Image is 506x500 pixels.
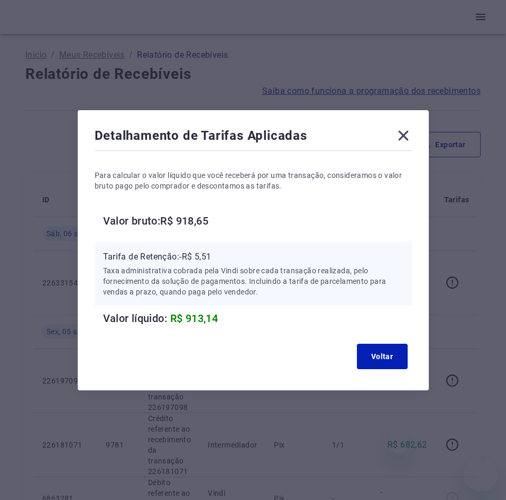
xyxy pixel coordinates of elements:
[357,344,408,369] button: Voltar
[388,432,409,453] iframe: Fechar mensagem
[95,127,412,148] div: Detalhamento de Tarifas Aplicadas
[464,458,498,492] iframe: Botão para abrir a janela de mensagens
[103,265,403,297] p: Taxa administrativa cobrada pela Vindi sobre cada transação realizada, pelo fornecimento da soluç...
[170,312,218,325] span: R$ 913,14
[103,251,403,263] p: Tarifa de Retenção: -R$ 5,51
[103,310,412,327] h6: Valor líquido:
[95,170,412,191] p: Para calcular o valor líquido que você receberá por uma transação, consideramos o valor bruto pag...
[103,212,412,229] h6: Valor bruto: R$ 918,65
